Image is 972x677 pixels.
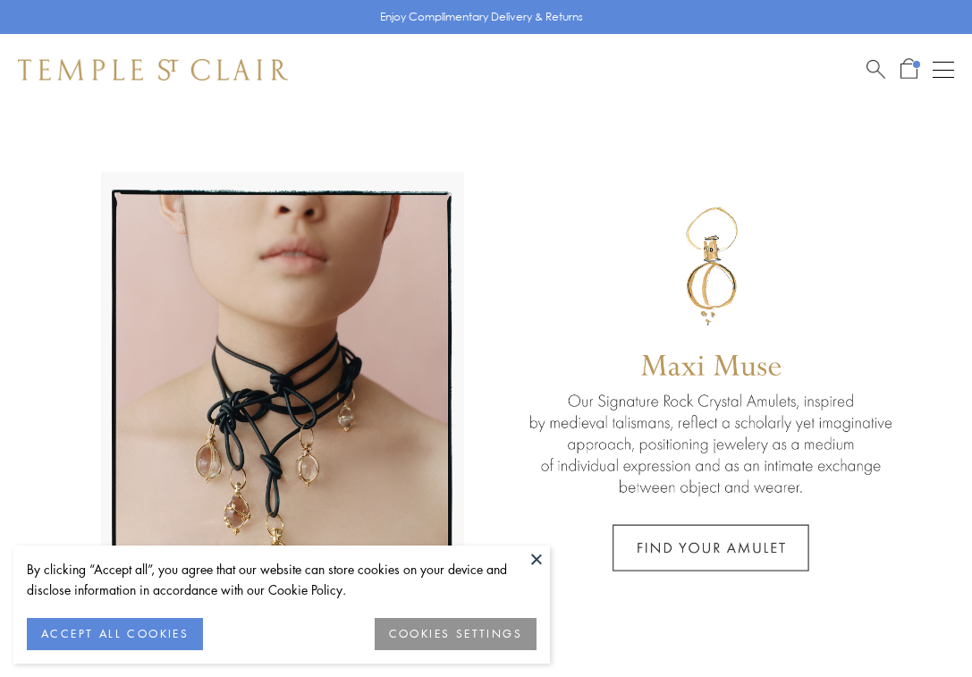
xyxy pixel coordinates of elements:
a: Open Shopping Bag [900,58,917,80]
button: ACCEPT ALL COOKIES [27,618,203,650]
iframe: Gorgias live chat messenger [883,593,954,659]
img: Temple St. Clair [18,59,288,80]
button: Open navigation [933,59,954,80]
button: COOKIES SETTINGS [375,618,537,650]
a: Search [866,58,885,80]
div: By clicking “Accept all”, you agree that our website can store cookies on your device and disclos... [27,559,537,600]
p: Enjoy Complimentary Delivery & Returns [380,8,583,26]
